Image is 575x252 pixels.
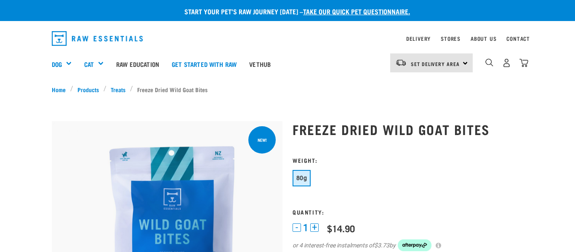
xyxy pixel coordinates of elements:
a: Dog [52,59,62,69]
nav: dropdown navigation [45,28,530,49]
button: + [310,223,319,232]
div: or 4 interest-free instalments of by [293,239,523,251]
h1: Freeze Dried Wild Goat Bites [293,122,523,137]
a: Home [52,85,70,94]
span: Set Delivery Area [411,62,460,65]
a: Raw Education [110,47,165,81]
img: user.png [502,58,511,67]
button: 80g [293,170,311,186]
img: Afterpay [398,239,431,251]
a: take our quick pet questionnaire. [303,9,410,13]
a: About Us [471,37,496,40]
a: Products [73,85,104,94]
div: $14.90 [327,223,355,233]
img: home-icon@2x.png [519,58,528,67]
a: Contact [506,37,530,40]
a: Vethub [243,47,277,81]
img: Raw Essentials Logo [52,31,143,46]
a: Cat [84,59,94,69]
span: $3.73 [374,241,389,250]
nav: breadcrumbs [52,85,523,94]
img: van-moving.png [395,59,407,66]
a: Delivery [406,37,431,40]
h3: Weight: [293,157,523,163]
h3: Quantity: [293,209,523,215]
img: home-icon-1@2x.png [485,58,493,66]
a: Get started with Raw [165,47,243,81]
a: Treats [106,85,130,94]
span: 80g [296,175,307,181]
a: Stores [441,37,461,40]
button: - [293,223,301,232]
span: 1 [303,223,308,232]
